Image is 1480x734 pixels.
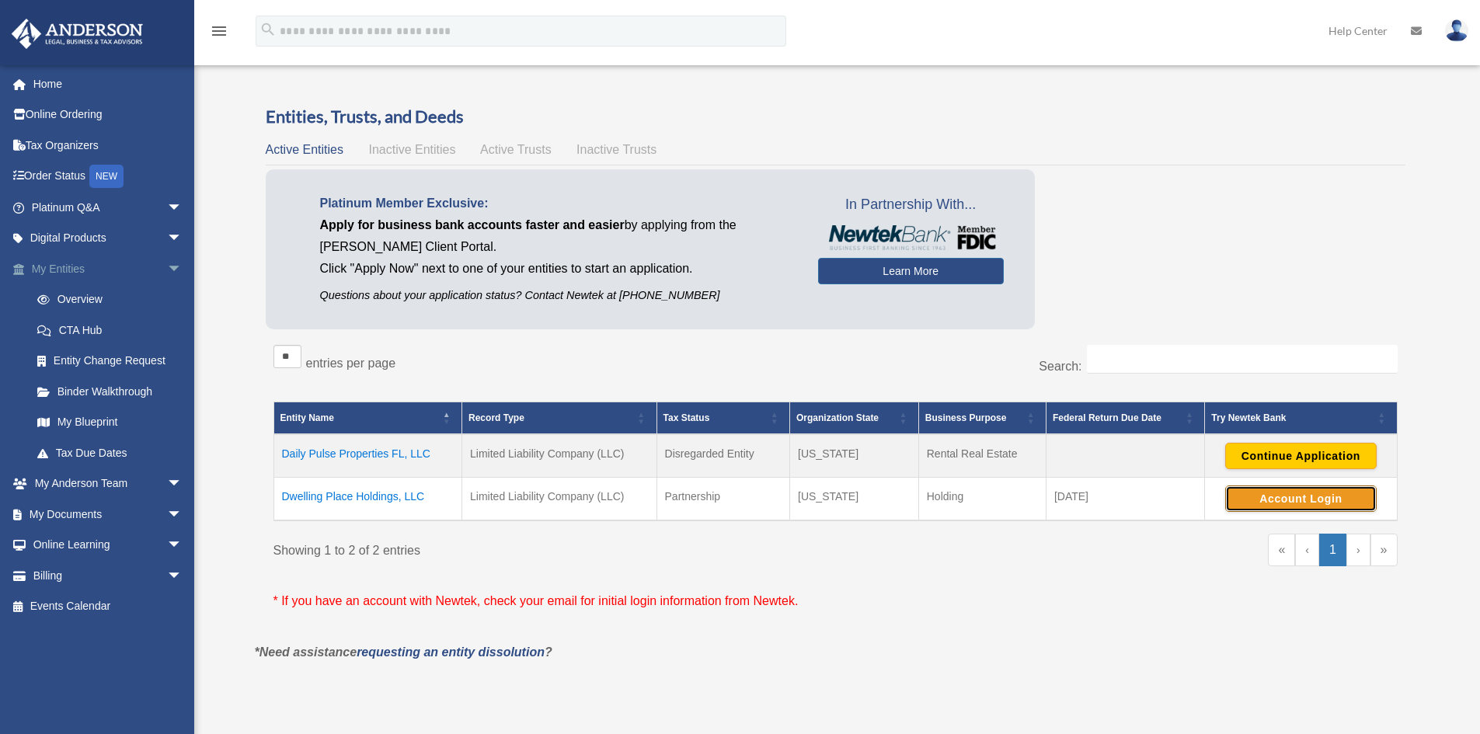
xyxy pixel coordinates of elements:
a: 1 [1319,534,1346,566]
img: Anderson Advisors Platinum Portal [7,19,148,49]
span: Active Trusts [480,143,552,156]
span: arrow_drop_down [167,530,198,562]
th: Business Purpose: Activate to sort [918,402,1046,435]
a: My Anderson Teamarrow_drop_down [11,468,206,499]
a: Order StatusNEW [11,161,206,193]
h3: Entities, Trusts, and Deeds [266,105,1405,129]
a: Online Learningarrow_drop_down [11,530,206,561]
span: Tax Status [663,412,710,423]
td: Dwelling Place Holdings, LLC [273,478,462,521]
p: Click "Apply Now" next to one of your entities to start an application. [320,258,795,280]
td: [US_STATE] [790,434,919,478]
em: *Need assistance ? [255,645,552,659]
th: Record Type: Activate to sort [462,402,656,435]
a: Next [1346,534,1370,566]
button: Continue Application [1225,443,1377,469]
a: Tax Organizers [11,130,206,161]
img: User Pic [1445,19,1468,42]
td: [DATE] [1046,478,1204,521]
td: Daily Pulse Properties FL, LLC [273,434,462,478]
a: Binder Walkthrough [22,376,206,407]
td: Limited Liability Company (LLC) [462,478,656,521]
a: Platinum Q&Aarrow_drop_down [11,192,206,223]
a: My Documentsarrow_drop_down [11,499,206,530]
span: Organization State [796,412,879,423]
img: NewtekBankLogoSM.png [826,225,996,250]
a: Billingarrow_drop_down [11,560,206,591]
span: arrow_drop_down [167,192,198,224]
a: My Entitiesarrow_drop_down [11,253,206,284]
span: arrow_drop_down [167,499,198,530]
td: Holding [918,478,1046,521]
label: Search: [1039,360,1081,373]
a: menu [210,27,228,40]
span: Entity Name [280,412,334,423]
th: Organization State: Activate to sort [790,402,919,435]
span: arrow_drop_down [167,468,198,500]
div: Showing 1 to 2 of 2 entries [273,534,824,562]
a: requesting an entity dissolution [357,645,545,659]
span: Apply for business bank accounts faster and easier [320,218,625,231]
label: entries per page [306,357,396,370]
a: First [1268,534,1295,566]
th: Tax Status: Activate to sort [656,402,790,435]
a: Previous [1295,534,1319,566]
a: CTA Hub [22,315,206,346]
td: Disregarded Entity [656,434,790,478]
a: Events Calendar [11,591,206,622]
span: arrow_drop_down [167,253,198,285]
a: Online Ordering [11,99,206,130]
a: Learn More [818,258,1004,284]
span: Business Purpose [925,412,1007,423]
a: Digital Productsarrow_drop_down [11,223,206,254]
th: Try Newtek Bank : Activate to sort [1205,402,1397,435]
span: Inactive Trusts [576,143,656,156]
i: menu [210,22,228,40]
td: Rental Real Estate [918,434,1046,478]
span: Active Entities [266,143,343,156]
div: Try Newtek Bank [1211,409,1373,427]
span: arrow_drop_down [167,223,198,255]
p: Platinum Member Exclusive: [320,193,795,214]
span: Federal Return Due Date [1053,412,1161,423]
th: Entity Name: Activate to invert sorting [273,402,462,435]
a: Entity Change Request [22,346,206,377]
p: * If you have an account with Newtek, check your email for initial login information from Newtek. [273,590,1398,612]
td: Limited Liability Company (LLC) [462,434,656,478]
p: Questions about your application status? Contact Newtek at [PHONE_NUMBER] [320,286,795,305]
div: NEW [89,165,124,188]
span: Record Type [468,412,524,423]
a: Last [1370,534,1398,566]
i: search [259,21,277,38]
a: Home [11,68,206,99]
td: Partnership [656,478,790,521]
a: Tax Due Dates [22,437,206,468]
a: My Blueprint [22,407,206,438]
button: Account Login [1225,485,1377,512]
th: Federal Return Due Date: Activate to sort [1046,402,1204,435]
span: In Partnership With... [818,193,1004,217]
p: by applying from the [PERSON_NAME] Client Portal. [320,214,795,258]
span: Inactive Entities [368,143,455,156]
td: [US_STATE] [790,478,919,521]
span: arrow_drop_down [167,560,198,592]
a: Overview [22,284,198,315]
a: Account Login [1225,492,1377,504]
